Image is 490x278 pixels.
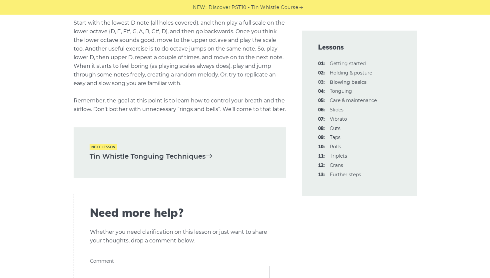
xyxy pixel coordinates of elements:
[232,4,298,11] a: PST10 - Tin Whistle Course
[90,206,270,220] span: Need more help?
[90,258,270,264] label: Comment
[209,4,231,11] span: Discover
[330,134,340,140] a: 09:Taps
[318,125,325,133] span: 08:
[318,60,325,68] span: 01:
[330,88,352,94] a: 04:Tonguing
[318,69,325,77] span: 02:
[318,78,325,86] span: 03:
[330,125,340,131] a: 08:Cuts
[330,97,377,103] a: 05:Care & maintenance
[330,61,366,67] a: 01:Getting started
[90,144,117,150] span: Next lesson
[330,116,347,122] a: 07:Vibrato
[330,107,343,113] a: 06:Slides
[318,171,325,179] span: 13:
[330,79,366,85] strong: Blowing basics
[318,134,325,142] span: 09:
[318,87,325,95] span: 04:
[90,228,270,245] p: Whether you need clarification on this lesson or just want to share your thoughts, drop a comment...
[193,4,207,11] span: NEW:
[330,70,372,76] a: 02:Holding & posture
[330,172,361,178] a: 13:Further steps
[318,97,325,105] span: 05:
[318,106,325,114] span: 06:
[330,153,347,159] a: 11:Triplets
[90,151,270,162] a: Tin Whistle Tonguing Techniques
[318,152,325,160] span: 11:
[330,144,341,150] a: 10:Rolls
[74,19,286,114] p: Start with the lowest D note (all holes covered), and then play a full scale on the lower octave ...
[318,162,325,170] span: 12:
[330,162,343,168] a: 12:Crans
[318,115,325,123] span: 07:
[318,43,401,52] span: Lessons
[318,143,325,151] span: 10:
